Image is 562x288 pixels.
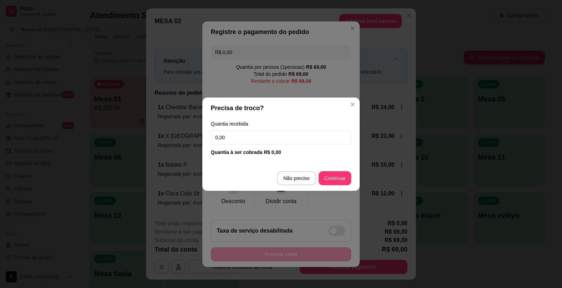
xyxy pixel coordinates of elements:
header: Precisa de troco? [202,98,360,119]
div: Quantia à ser cobrada R$ 0,00 [211,149,351,156]
button: Não preciso [277,171,316,185]
button: Close [347,99,358,110]
button: Continuar [319,171,351,185]
label: Quantia recebida [211,121,351,126]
